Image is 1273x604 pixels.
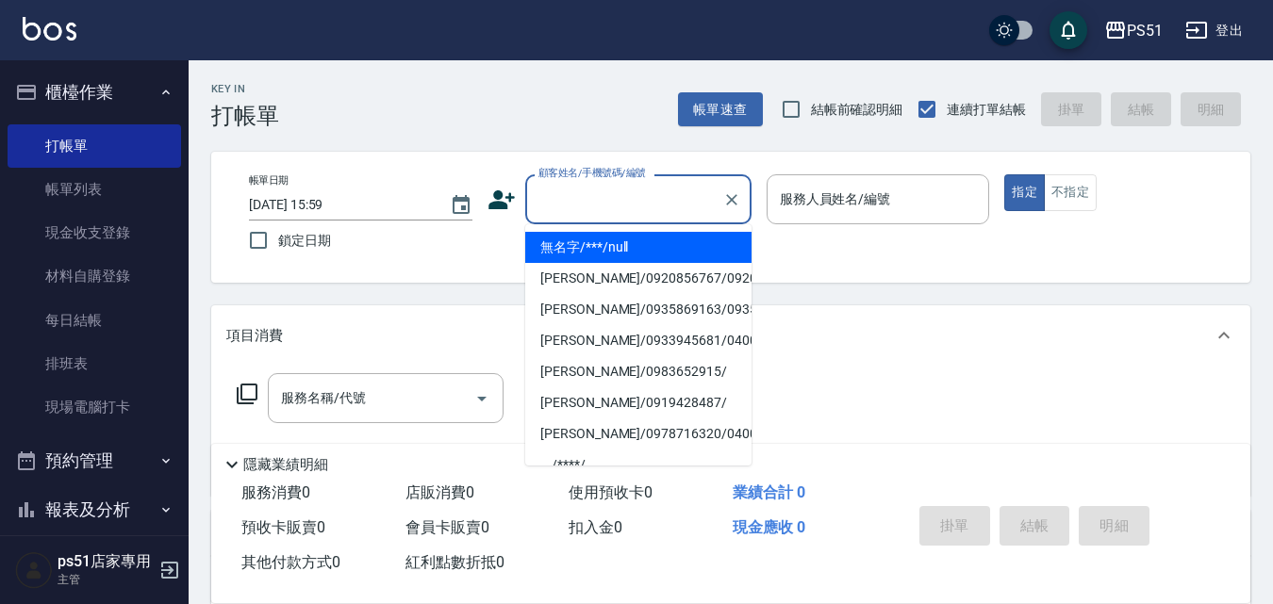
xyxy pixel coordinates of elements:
span: 預收卡販賣 0 [241,518,325,536]
button: 指定 [1004,174,1045,211]
span: 結帳前確認明細 [811,100,903,120]
li: [PERSON_NAME]/0920856767/0920856767 [525,263,752,294]
h3: 打帳單 [211,103,279,129]
label: 帳單日期 [249,173,289,188]
span: 店販消費 0 [405,483,474,501]
a: 帳單列表 [8,168,181,211]
button: 預約管理 [8,436,181,485]
div: PS51 [1127,19,1163,42]
a: 現金收支登錄 [8,211,181,254]
a: 打帳單 [8,124,181,168]
button: save [1050,11,1087,49]
a: 排班表 [8,342,181,385]
button: PS51 [1097,11,1170,50]
li: [PERSON_NAME]/0978716320/040074 [525,418,752,449]
span: 服務消費 0 [241,483,310,501]
li: [PERSON_NAME]/0935869163/0935869163 [525,294,752,325]
span: 使用預收卡 0 [569,483,653,501]
p: 項目消費 [226,326,283,346]
a: 每日結帳 [8,299,181,342]
label: 顧客姓名/手機號碼/編號 [538,166,646,180]
button: 報表及分析 [8,485,181,534]
li: [PERSON_NAME]/0919428487/ [525,387,752,418]
button: 櫃檯作業 [8,68,181,117]
span: 鎖定日期 [278,231,331,251]
img: Person [15,551,53,589]
li: [PERSON_NAME]/0983652915/ [525,356,752,387]
span: 會員卡販賣 0 [405,518,489,536]
button: 客戶管理 [8,533,181,582]
button: 不指定 [1044,174,1097,211]
p: 隱藏業績明細 [243,455,328,475]
button: 帳單速查 [678,92,763,127]
li: [PERSON_NAME]/0933945681/040017 [525,325,752,356]
span: 其他付款方式 0 [241,553,340,571]
h2: Key In [211,83,279,95]
img: Logo [23,17,76,41]
span: 業績合計 0 [733,483,805,501]
button: 登出 [1178,13,1250,48]
h5: ps51店家專用 [58,552,154,571]
button: Clear [719,187,745,213]
a: 材料自購登錄 [8,254,181,298]
p: 主管 [58,571,154,588]
div: 項目消費 [211,305,1250,366]
input: YYYY/MM/DD hh:mm [249,189,431,220]
span: 紅利點數折抵 0 [405,553,504,571]
span: 連續打單結帳 [947,100,1026,120]
a: 現場電腦打卡 [8,385,181,429]
button: Choose date, selected date is 2025-10-08 [438,183,484,228]
span: 現金應收 0 [733,518,805,536]
button: Open [467,384,497,414]
span: 扣入金 0 [569,518,622,536]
